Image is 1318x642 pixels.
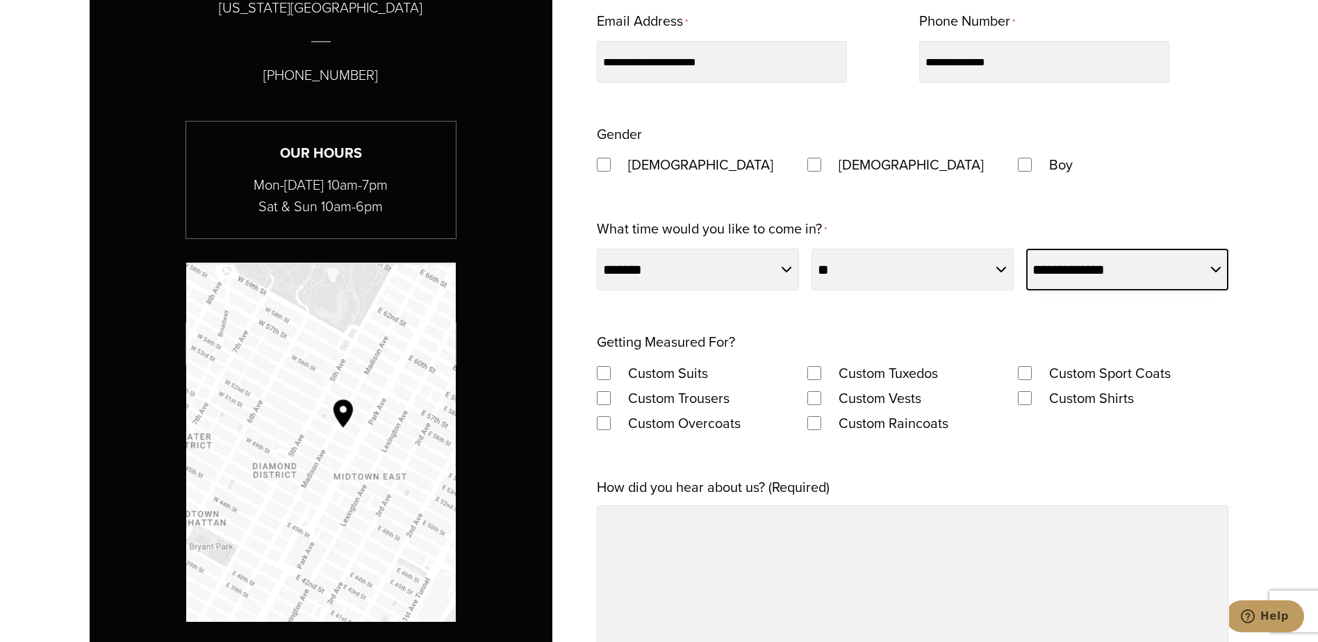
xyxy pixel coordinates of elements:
[614,386,743,411] label: Custom Trousers
[919,8,1015,35] label: Phone Number
[186,174,456,217] p: Mon-[DATE] 10am-7pm Sat & Sun 10am-6pm
[186,142,456,164] h3: Our Hours
[825,411,962,436] label: Custom Raincoats
[1035,386,1148,411] label: Custom Shirts
[597,329,735,354] legend: Getting Measured For?
[614,411,755,436] label: Custom Overcoats
[597,475,830,500] label: How did you hear about us? (Required)
[186,263,456,622] a: Map to Alan David Custom
[186,263,456,622] img: Google map with pin showing Alan David location at Madison Avenue & 53rd Street NY
[1035,361,1185,386] label: Custom Sport Coats
[825,386,935,411] label: Custom Vests
[614,361,722,386] label: Custom Suits
[263,64,378,86] p: [PHONE_NUMBER]
[597,216,827,243] label: What time would you like to come in?
[1035,152,1087,177] label: Boy
[1229,600,1304,635] iframe: Opens a widget where you can chat to one of our agents
[614,152,787,177] label: [DEMOGRAPHIC_DATA]
[825,152,998,177] label: [DEMOGRAPHIC_DATA]
[597,8,688,35] label: Email Address
[825,361,952,386] label: Custom Tuxedos
[597,122,642,147] legend: Gender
